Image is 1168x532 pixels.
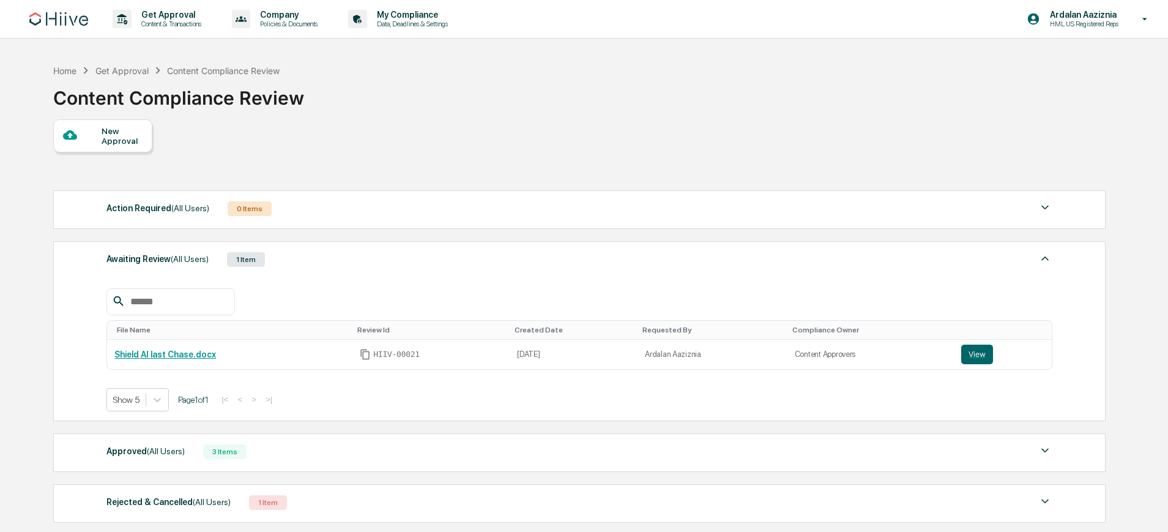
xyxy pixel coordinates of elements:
[114,350,216,359] a: Shield AI last Chase.docx
[106,494,231,510] div: Rejected & Cancelled
[132,10,207,20] p: Get Approval
[102,126,143,146] div: New Approval
[193,497,231,507] span: (All Users)
[227,252,265,267] div: 1 Item
[106,443,185,459] div: Approved
[510,340,638,369] td: [DATE]
[248,394,260,405] button: >
[787,340,954,369] td: Content Approvers
[792,326,949,334] div: Toggle SortBy
[178,395,209,405] span: Page 1 of 1
[228,201,272,216] div: 0 Items
[95,66,149,76] div: Get Approval
[203,444,247,459] div: 3 Items
[132,20,207,28] p: Content & Transactions
[106,200,209,216] div: Action Required
[367,10,454,20] p: My Compliance
[961,345,1044,364] a: View
[1038,200,1052,215] img: caret
[249,495,287,510] div: 1 Item
[53,77,304,109] div: Content Compliance Review
[171,203,209,213] span: (All Users)
[373,350,420,359] span: HIIV-00021
[234,394,246,405] button: <
[360,349,371,360] span: Copy Id
[1040,10,1125,20] p: Ardalan Aaziznia
[218,394,232,405] button: |<
[1038,443,1052,458] img: caret
[147,446,185,456] span: (All Users)
[117,326,348,334] div: Toggle SortBy
[1040,20,1125,28] p: HML US Registered Reps
[638,340,787,369] td: Ardalan Aaziznia
[171,254,209,264] span: (All Users)
[167,66,280,76] div: Content Compliance Review
[1038,251,1052,266] img: caret
[367,20,454,28] p: Data, Deadlines & Settings
[250,10,324,20] p: Company
[29,12,88,26] img: logo
[1038,494,1052,509] img: caret
[1129,492,1162,525] iframe: Open customer support
[357,326,505,334] div: Toggle SortBy
[262,394,276,405] button: >|
[53,66,76,76] div: Home
[642,326,783,334] div: Toggle SortBy
[964,326,1047,334] div: Toggle SortBy
[106,251,209,267] div: Awaiting Review
[250,20,324,28] p: Policies & Documents
[515,326,633,334] div: Toggle SortBy
[961,345,993,364] button: View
